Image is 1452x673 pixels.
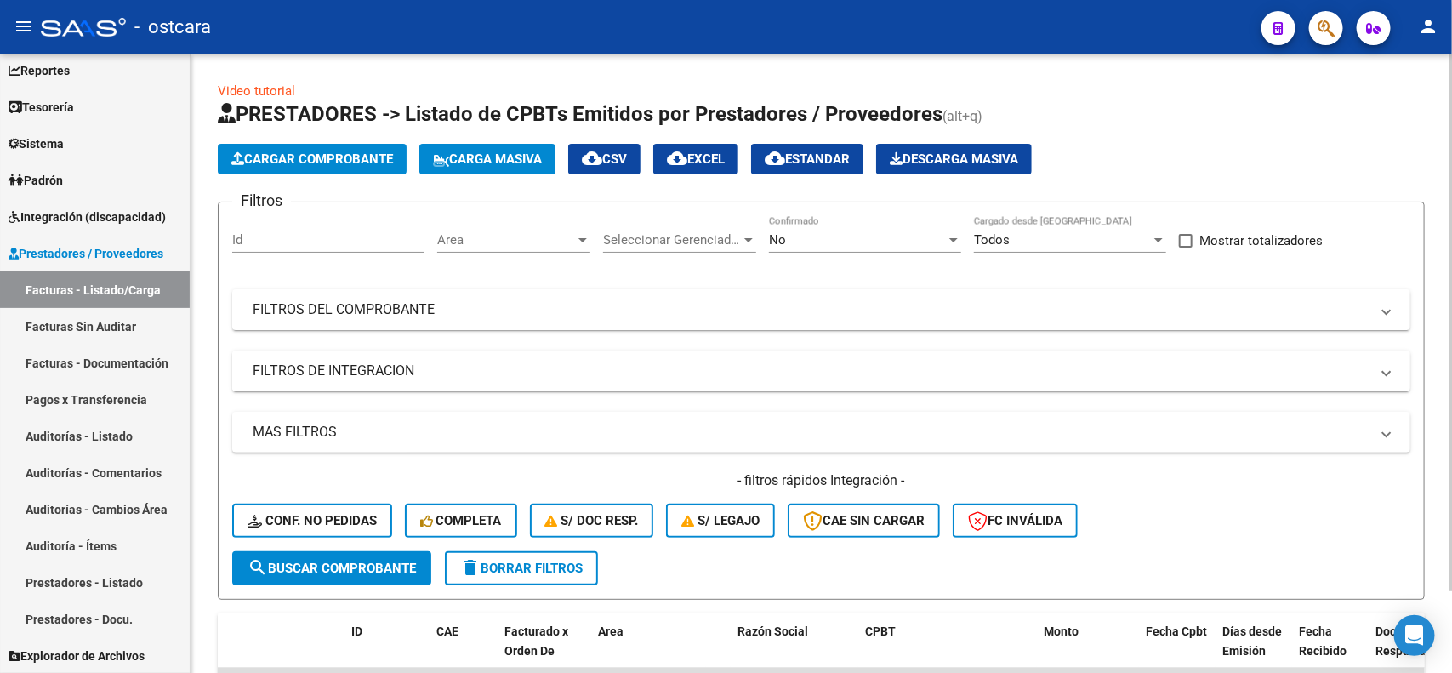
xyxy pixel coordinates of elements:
[769,232,786,248] span: No
[420,513,502,528] span: Completa
[1222,625,1282,658] span: Días desde Emisión
[788,504,940,538] button: CAE SIN CARGAR
[253,300,1369,319] mat-panel-title: FILTROS DEL COMPROBANTE
[232,471,1410,490] h4: - filtros rápidos Integración -
[953,504,1078,538] button: FC Inválida
[666,504,775,538] button: S/ legajo
[248,557,268,578] mat-icon: search
[436,625,458,638] span: CAE
[231,151,393,167] span: Cargar Comprobante
[1146,625,1207,638] span: Fecha Cpbt
[405,504,517,538] button: Completa
[460,557,481,578] mat-icon: delete
[530,504,654,538] button: S/ Doc Resp.
[942,108,982,124] span: (alt+q)
[419,144,555,174] button: Carga Masiva
[9,244,163,263] span: Prestadores / Proveedores
[9,647,145,665] span: Explorador de Archivos
[248,513,377,528] span: Conf. no pedidas
[968,513,1062,528] span: FC Inválida
[545,513,639,528] span: S/ Doc Resp.
[253,423,1369,442] mat-panel-title: MAS FILTROS
[876,144,1032,174] button: Descarga Masiva
[460,561,583,576] span: Borrar Filtros
[765,151,850,167] span: Estandar
[218,102,942,126] span: PRESTADORES -> Listado de CPBTs Emitidos por Prestadores / Proveedores
[582,148,602,168] mat-icon: cloud_download
[1375,625,1452,658] span: Doc Respaldatoria
[1418,16,1438,37] mat-icon: person
[1044,625,1079,638] span: Monto
[876,144,1032,174] app-download-masive: Descarga masiva de comprobantes (adjuntos)
[765,148,785,168] mat-icon: cloud_download
[232,351,1410,391] mat-expansion-panel-header: FILTROS DE INTEGRACION
[14,16,34,37] mat-icon: menu
[865,625,896,638] span: CPBT
[667,148,687,168] mat-icon: cloud_download
[1199,231,1323,251] span: Mostrar totalizadores
[681,513,760,528] span: S/ legajo
[1394,615,1435,656] div: Open Intercom Messenger
[737,625,808,638] span: Razón Social
[582,151,627,167] span: CSV
[667,151,725,167] span: EXCEL
[232,504,392,538] button: Conf. no pedidas
[433,151,542,167] span: Carga Masiva
[232,412,1410,453] mat-expansion-panel-header: MAS FILTROS
[134,9,211,46] span: - ostcara
[232,551,431,585] button: Buscar Comprobante
[9,208,166,226] span: Integración (discapacidad)
[598,625,624,638] span: Area
[248,561,416,576] span: Buscar Comprobante
[218,144,407,174] button: Cargar Comprobante
[9,134,64,153] span: Sistema
[1299,625,1347,658] span: Fecha Recibido
[9,61,70,80] span: Reportes
[504,625,568,658] span: Facturado x Orden De
[751,144,863,174] button: Estandar
[653,144,738,174] button: EXCEL
[803,513,925,528] span: CAE SIN CARGAR
[568,144,641,174] button: CSV
[232,289,1410,330] mat-expansion-panel-header: FILTROS DEL COMPROBANTE
[253,362,1369,380] mat-panel-title: FILTROS DE INTEGRACION
[218,83,295,99] a: Video tutorial
[603,232,741,248] span: Seleccionar Gerenciador
[890,151,1018,167] span: Descarga Masiva
[974,232,1010,248] span: Todos
[437,232,575,248] span: Area
[232,189,291,213] h3: Filtros
[351,625,362,638] span: ID
[9,171,63,190] span: Padrón
[445,551,598,585] button: Borrar Filtros
[9,98,74,117] span: Tesorería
